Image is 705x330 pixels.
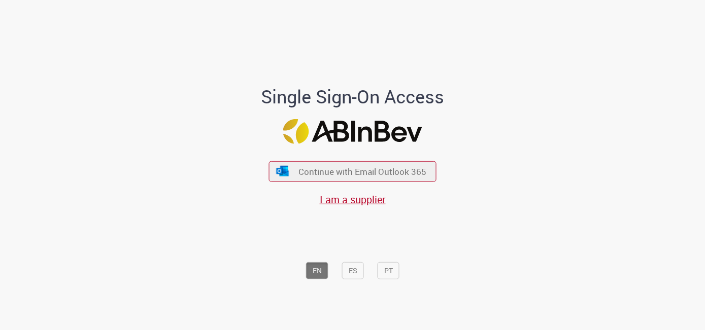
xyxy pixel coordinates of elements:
[283,119,422,143] img: Logo ABInBev
[320,193,386,206] a: I am a supplier
[306,262,328,279] button: EN
[212,87,493,107] h1: Single Sign-On Access
[298,166,426,177] span: Continue with Email Outlook 365
[378,262,399,279] button: PT
[275,166,289,176] img: ícone Azure/Microsoft 360
[269,161,437,181] button: ícone Azure/Microsoft 360 Continue with Email Outlook 365
[342,262,364,279] button: ES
